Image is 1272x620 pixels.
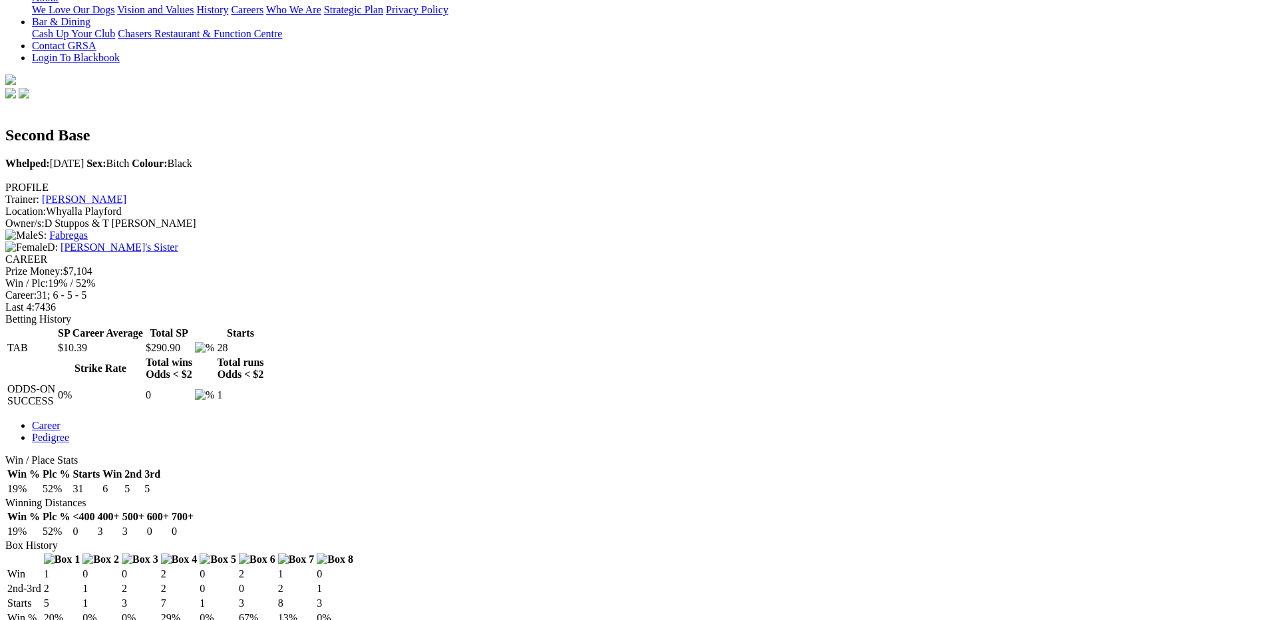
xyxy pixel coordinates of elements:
td: 1 [277,567,315,581]
img: facebook.svg [5,88,16,98]
th: Starts [72,468,100,481]
td: 52% [42,525,71,538]
td: 5 [43,597,81,610]
th: Total wins Odds < $2 [145,356,193,381]
td: 31 [72,482,100,496]
a: Vision and Values [117,4,194,15]
a: Login To Blackbook [32,52,120,63]
td: 0 [72,525,95,538]
img: Box 7 [278,553,315,565]
img: Box 6 [239,553,275,565]
td: 0 [146,525,170,538]
a: We Love Our Dogs [32,4,114,15]
a: Chasers Restaurant & Function Centre [118,28,282,39]
a: Privacy Policy [386,4,448,15]
a: [PERSON_NAME]'s Sister [61,241,178,253]
th: 2nd [124,468,142,481]
td: 1 [82,582,120,595]
td: 52% [42,482,71,496]
th: Win % [7,510,41,524]
img: % [195,342,214,354]
td: 1 [199,597,237,610]
td: 19% [7,525,41,538]
div: Whyalla Playford [5,206,1257,218]
img: Female [5,241,47,253]
td: 0 [145,383,193,408]
span: Location: [5,206,46,217]
img: % [195,389,214,401]
img: Box 5 [200,553,236,565]
a: Strategic Plan [324,4,383,15]
td: 3 [97,525,120,538]
td: 6 [102,482,122,496]
td: Starts [7,597,42,610]
td: 0 [199,567,237,581]
td: Win [7,567,42,581]
span: Career: [5,289,37,301]
td: 3 [121,597,159,610]
th: Starts [216,327,264,340]
div: 31; 6 - 5 - 5 [5,289,1257,301]
td: 28 [216,341,264,355]
td: 1 [82,597,120,610]
th: Win % [7,468,41,481]
img: Box 1 [44,553,80,565]
div: D Stuppos & T [PERSON_NAME] [5,218,1257,230]
img: Box 8 [317,553,353,565]
td: 0 [238,582,276,595]
th: <400 [72,510,95,524]
span: D: [5,241,58,253]
td: $10.39 [57,341,144,355]
a: Careers [231,4,263,15]
b: Sex: [86,158,106,169]
div: 19% / 52% [5,277,1257,289]
th: Plc % [42,468,71,481]
td: 2 [238,567,276,581]
td: 1 [43,567,81,581]
a: Career [32,420,61,431]
div: About [32,4,1257,16]
div: 7436 [5,301,1257,313]
span: S: [5,230,47,241]
td: 1 [216,383,264,408]
td: TAB [7,341,56,355]
span: Bitch [86,158,129,169]
td: 2nd-3rd [7,582,42,595]
td: 2 [43,582,81,595]
td: 1 [316,582,354,595]
a: Contact GRSA [32,40,96,51]
td: 5 [124,482,142,496]
img: Box 4 [161,553,198,565]
span: Prize Money: [5,265,63,277]
td: 7 [160,597,198,610]
td: 0 [316,567,354,581]
a: Pedigree [32,432,69,443]
th: 400+ [97,510,120,524]
td: 8 [277,597,315,610]
td: 0 [121,567,159,581]
td: 0 [171,525,194,538]
th: Plc % [42,510,71,524]
a: Who We Are [266,4,321,15]
img: twitter.svg [19,88,29,98]
td: 0 [199,582,237,595]
a: [PERSON_NAME] [42,194,126,205]
td: ODDS-ON SUCCESS [7,383,56,408]
th: SP Career Average [57,327,144,340]
img: logo-grsa-white.png [5,75,16,85]
td: 2 [121,582,159,595]
div: CAREER [5,253,1257,265]
a: Fabregas [49,230,88,241]
div: Winning Distances [5,497,1257,509]
span: Last 4: [5,301,35,313]
th: Strike Rate [57,356,144,381]
b: Colour: [132,158,167,169]
td: 19% [7,482,41,496]
td: 2 [277,582,315,595]
th: 500+ [122,510,145,524]
img: Box 2 [82,553,119,565]
th: 3rd [144,468,161,481]
img: Box 3 [122,553,158,565]
th: 600+ [146,510,170,524]
b: Whelped: [5,158,50,169]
